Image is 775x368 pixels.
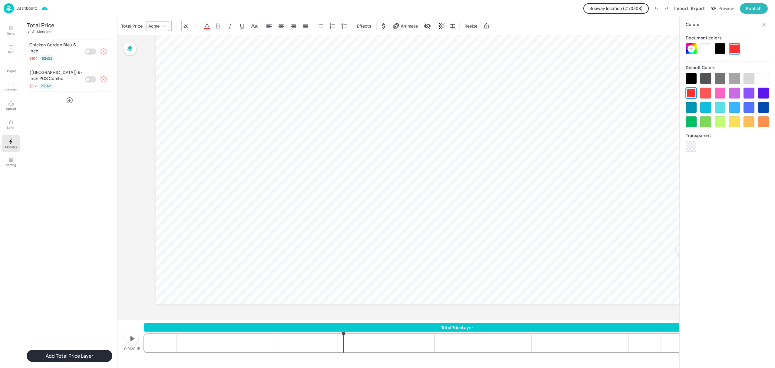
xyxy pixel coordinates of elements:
[304,349,305,349] span: 15.15
[32,30,51,34] p: All Modules
[120,21,144,31] div: Total Price
[659,349,660,349] span: 15.15
[686,130,769,141] div: Transparent
[5,145,17,149] p: Modules
[8,50,14,54] p: Text
[39,83,53,89] div: 23142
[27,350,112,362] button: Add Total Price Layer
[686,32,769,43] div: Document colors
[7,31,15,35] p: Items
[29,56,38,61] div: $ 10.1
[400,23,419,29] span: Animate
[465,349,466,349] span: 15.15
[718,5,734,12] div: Preview
[678,246,686,253] div: Save Layout
[562,349,563,349] span: 15.15
[2,59,20,77] button: Shapes
[401,349,402,349] span: 15.15
[423,21,432,31] div: Display condition
[29,69,84,82] div: ([GEOGRAPHIC_DATA]) 6-Inch POS Combo
[627,349,628,349] span: 15.15
[686,17,759,32] p: Colors
[336,349,337,349] span: 15.15
[6,69,16,73] p: Shapes
[2,78,20,96] button: Graphics
[85,76,91,82] span: Check out-of-stock
[4,3,14,13] img: logo-86c26b7e.jpg
[124,346,140,352] div: 0:04/0:15
[29,83,37,89] div: $ 5.2
[5,88,17,92] p: Graphics
[686,62,769,73] div: Default Colors
[2,116,20,133] button: Layer
[2,41,20,58] button: Text
[207,349,208,349] span: 15.15
[6,163,16,167] p: Setting
[239,349,240,349] span: 15.15
[651,3,661,14] label: Undo (Ctrl + Z)
[661,3,672,14] label: Redo (Ctrl + Y)
[463,23,479,29] span: Resize
[2,97,20,115] button: Upload
[16,6,37,10] p: Dashboard
[341,331,346,336] svg: 4.78s
[368,349,369,349] span: 15.15
[379,21,389,31] div: Hide symbol
[498,349,499,349] span: 15.15
[147,22,161,30] div: Acme
[2,135,20,152] button: Modules
[2,153,20,171] button: Setting
[433,349,434,349] span: 15.15
[7,125,15,129] p: Layer
[740,3,768,14] button: Publish
[6,106,16,111] p: Upload
[27,23,112,27] div: Total Price
[85,49,91,55] span: Check out-of-stock
[175,349,176,349] span: 15.15
[707,4,737,13] button: Preview
[691,5,705,12] div: Export
[356,23,373,29] span: Effects
[29,42,84,54] div: Chicken Cordon Bleu 6 inch
[40,55,54,62] div: 62452
[2,22,20,39] button: Items
[746,5,762,12] div: Publish
[144,324,770,331] div: TotalPriceLayer
[530,349,531,349] span: 15.15
[583,3,649,14] button: Subway location (#70308)
[674,5,688,12] div: Import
